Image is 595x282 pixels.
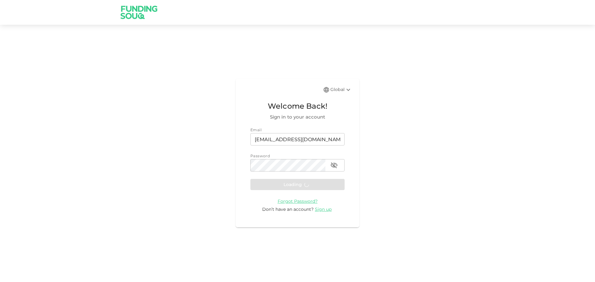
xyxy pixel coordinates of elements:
[250,113,345,121] span: Sign in to your account
[250,128,262,132] span: Email
[330,86,352,93] div: Global
[278,198,318,204] a: Forgot Password?
[262,206,314,212] span: Don’t have an account?
[250,133,345,145] input: email
[250,159,325,171] input: password
[250,100,345,112] span: Welcome Back!
[315,206,332,212] span: Sign up
[250,154,270,158] span: Password
[278,198,318,204] span: Forgot Password?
